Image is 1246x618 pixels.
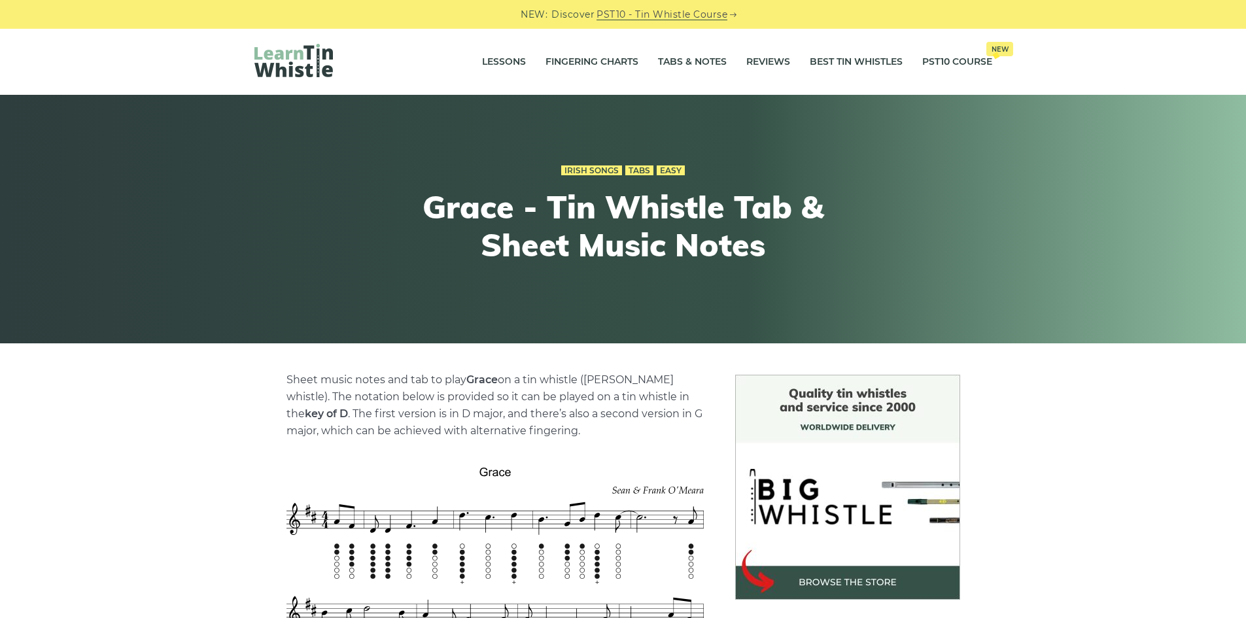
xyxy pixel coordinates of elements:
h1: Grace - Tin Whistle Tab & Sheet Music Notes [383,188,864,264]
a: Tabs [625,165,653,176]
a: Lessons [482,46,526,78]
p: Sheet music notes and tab to play on a tin whistle ([PERSON_NAME] whistle). The notation below is... [286,371,704,439]
a: Reviews [746,46,790,78]
img: BigWhistle Tin Whistle Store [735,375,960,600]
img: LearnTinWhistle.com [254,44,333,77]
a: Irish Songs [561,165,622,176]
a: Tabs & Notes [658,46,727,78]
a: PST10 CourseNew [922,46,992,78]
strong: key of D [305,407,348,420]
span: New [986,42,1013,56]
strong: Grace [466,373,498,386]
a: Best Tin Whistles [810,46,903,78]
a: Easy [657,165,685,176]
a: Fingering Charts [545,46,638,78]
